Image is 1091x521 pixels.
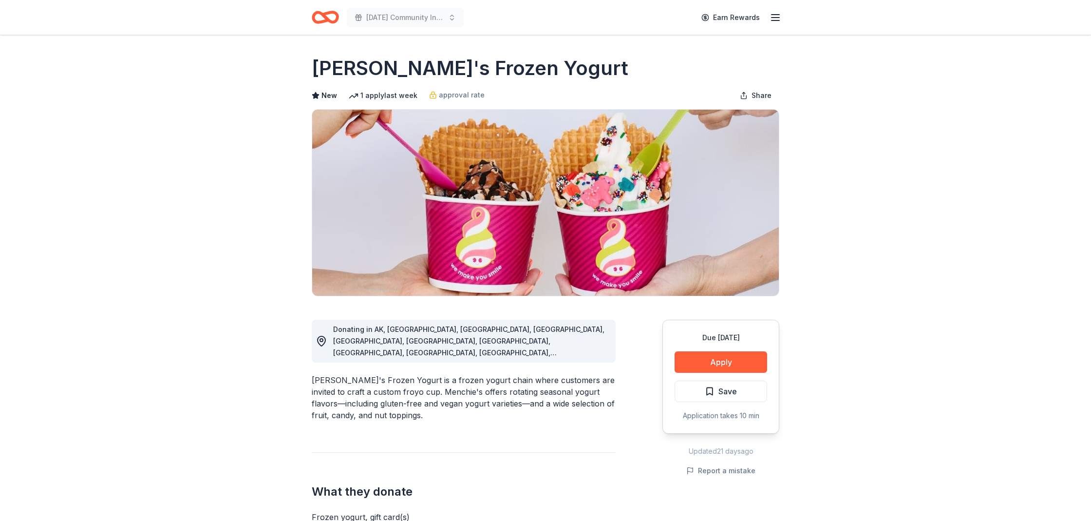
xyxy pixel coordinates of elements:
[321,90,337,101] span: New
[675,410,767,422] div: Application takes 10 min
[696,9,766,26] a: Earn Rewards
[333,325,604,450] span: Donating in AK, [GEOGRAPHIC_DATA], [GEOGRAPHIC_DATA], [GEOGRAPHIC_DATA], [GEOGRAPHIC_DATA], [GEOG...
[347,8,464,27] button: [DATE] Community Initiative Silent Auction Event
[732,86,779,105] button: Share
[429,89,485,101] a: approval rate
[349,90,417,101] div: 1 apply last week
[686,465,755,477] button: Report a mistake
[675,351,767,373] button: Apply
[752,90,771,101] span: Share
[312,374,616,421] div: [PERSON_NAME]'s Frozen Yogurt is a frozen yogurt chain where customers are invited to craft a cus...
[662,445,779,457] div: Updated 21 days ago
[675,381,767,402] button: Save
[312,55,628,82] h1: [PERSON_NAME]'s Frozen Yogurt
[718,385,737,398] span: Save
[675,332,767,344] div: Due [DATE]
[439,89,485,101] span: approval rate
[312,484,616,500] h2: What they donate
[312,110,779,296] img: Image for Menchie's Frozen Yogurt
[366,12,444,23] span: [DATE] Community Initiative Silent Auction Event
[312,6,339,29] a: Home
